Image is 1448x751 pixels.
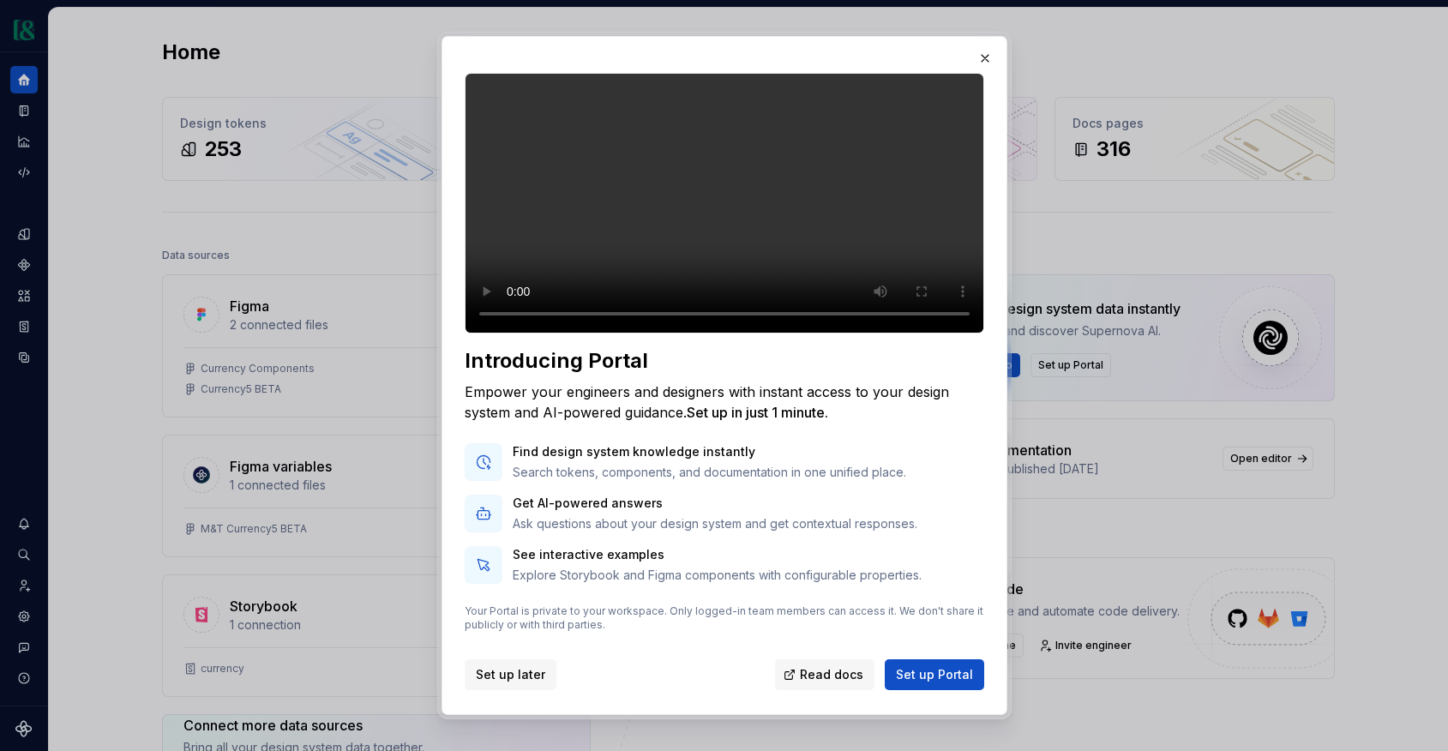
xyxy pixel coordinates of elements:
[465,347,984,375] div: Introducing Portal
[465,382,984,423] div: Empower your engineers and designers with instant access to your design system and AI-powered gui...
[775,659,874,690] a: Read docs
[687,404,828,421] span: Set up in just 1 minute.
[513,464,906,481] p: Search tokens, components, and documentation in one unified place.
[513,567,922,584] p: Explore Storybook and Figma components with configurable properties.
[513,546,922,563] p: See interactive examples
[513,495,917,512] p: Get AI-powered answers
[476,666,545,683] span: Set up later
[465,659,556,690] button: Set up later
[896,666,973,683] span: Set up Portal
[465,604,984,632] p: Your Portal is private to your workspace. Only logged-in team members can access it. We don't sha...
[513,443,906,460] p: Find design system knowledge instantly
[800,666,863,683] span: Read docs
[513,515,917,532] p: Ask questions about your design system and get contextual responses.
[885,659,984,690] button: Set up Portal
